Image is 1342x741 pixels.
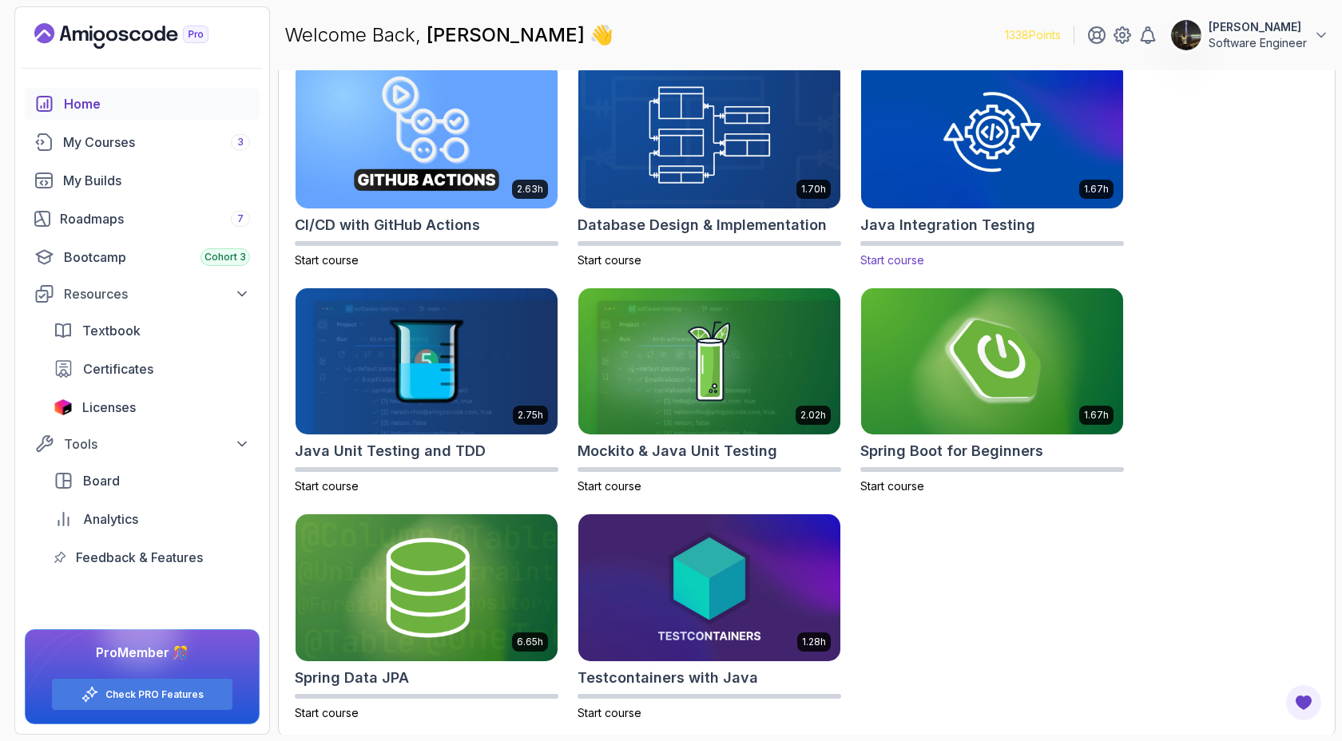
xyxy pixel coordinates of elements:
h2: Mockito & Java Unit Testing [578,440,777,462]
div: Tools [64,434,250,454]
h2: Testcontainers with Java [578,667,758,689]
a: builds [25,164,260,196]
a: Mockito & Java Unit Testing card2.02hMockito & Java Unit TestingStart course [578,287,841,495]
h2: CI/CD with GitHub Actions [295,214,480,236]
img: jetbrains icon [54,399,73,415]
button: Resources [25,279,260,308]
button: Check PRO Features [51,678,233,711]
a: certificates [44,353,260,385]
a: bootcamp [25,241,260,273]
span: 👋 [590,22,613,48]
a: analytics [44,503,260,535]
p: 6.65h [517,636,543,648]
span: Board [83,471,120,490]
a: Spring Data JPA card6.65hSpring Data JPAStart course [295,513,558,721]
h2: Java Unit Testing and TDD [295,440,486,462]
p: 1.67h [1084,409,1109,422]
p: 1.67h [1084,183,1109,196]
img: Testcontainers with Java card [578,514,840,661]
a: Landing page [34,23,245,49]
span: Start course [578,706,641,719]
img: Java Integration Testing card [855,57,1130,212]
div: Roadmaps [60,209,250,228]
div: My Courses [63,133,250,152]
p: 2.02h [800,409,826,422]
h2: Spring Data JPA [295,667,409,689]
p: 2.75h [518,409,543,422]
span: Start course [578,479,641,493]
h2: Database Design & Implementation [578,214,827,236]
span: Start course [295,706,359,719]
a: Spring Boot for Beginners card1.67hSpring Boot for BeginnersStart course [860,287,1124,495]
img: CI/CD with GitHub Actions card [296,61,558,208]
img: Mockito & Java Unit Testing card [578,288,840,435]
a: Testcontainers with Java card1.28hTestcontainers with JavaStart course [578,513,841,721]
a: Check PRO Features [105,688,204,701]
span: Start course [295,253,359,267]
span: Certificates [83,359,153,378]
span: Cohort 3 [204,251,246,264]
a: Database Design & Implementation card1.70hDatabase Design & ImplementationStart course [578,61,841,268]
button: user profile image[PERSON_NAME]Software Engineer [1170,19,1329,51]
span: Feedback & Features [76,548,203,567]
a: licenses [44,391,260,423]
a: home [25,88,260,120]
button: Open Feedback Button [1284,684,1323,722]
div: Home [64,94,250,113]
span: Start course [578,253,641,267]
img: Database Design & Implementation card [578,61,840,208]
span: Analytics [83,509,138,529]
span: Licenses [82,398,136,417]
img: user profile image [1171,20,1201,50]
img: Spring Data JPA card [296,514,558,661]
span: Start course [860,253,924,267]
p: [PERSON_NAME] [1209,19,1307,35]
p: 1.28h [802,636,826,648]
span: Textbook [82,321,141,340]
div: My Builds [63,171,250,190]
p: 1.70h [801,183,826,196]
button: Tools [25,430,260,458]
span: [PERSON_NAME] [427,23,590,46]
img: Java Unit Testing and TDD card [296,288,558,435]
div: Resources [64,284,250,303]
img: Spring Boot for Beginners card [861,288,1123,435]
span: Start course [295,479,359,493]
a: Java Unit Testing and TDD card2.75hJava Unit Testing and TDDStart course [295,287,558,495]
p: 1338 Points [1005,27,1061,43]
a: feedback [44,541,260,573]
h2: Spring Boot for Beginners [860,440,1043,462]
p: 2.63h [517,183,543,196]
p: Software Engineer [1209,35,1307,51]
span: Start course [860,479,924,493]
span: 7 [237,212,244,225]
h2: Java Integration Testing [860,214,1035,236]
div: Bootcamp [64,248,250,267]
a: roadmaps [25,203,260,235]
a: courses [25,126,260,158]
a: textbook [44,315,260,347]
span: 3 [237,136,244,149]
a: board [44,465,260,497]
a: CI/CD with GitHub Actions card2.63hCI/CD with GitHub ActionsStart course [295,61,558,268]
p: Welcome Back, [284,22,613,48]
a: Java Integration Testing card1.67hJava Integration TestingStart course [860,61,1124,268]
